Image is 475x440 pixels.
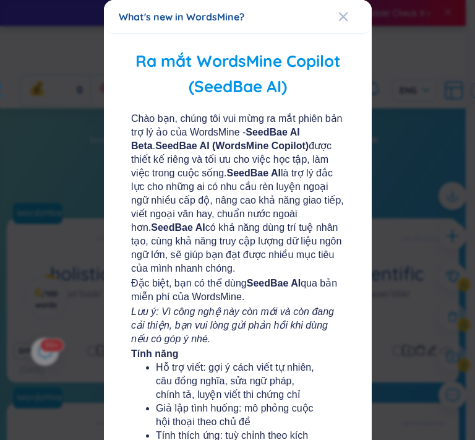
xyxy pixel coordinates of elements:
[156,402,320,429] li: Giả lập tình huống: mô phỏng cuộc hội thoại theo chủ đề
[119,49,357,100] h2: Ra mắt WordsMine Copilot (SeedBae AI)
[131,127,300,151] b: SeedBae AI Beta
[155,140,309,151] b: SeedBae AI (WordsMine Copilot)
[156,361,320,402] li: Hỗ trợ viết: gợi ý cách viết tự nhiên, câu đồng nghĩa, sửa ngữ pháp, chính tả, luyện viết thi chứ...
[131,306,334,344] i: Lưu ý: Vì công nghệ này còn mới và còn đang cải thiện, bạn vui lòng gửi phản hồi khi dùng nếu có ...
[246,278,300,288] b: SeedBae AI
[131,277,344,304] span: Đặc biệt, bạn có thể dùng qua bản miễn phí của WordsMine.
[151,222,205,233] b: SeedBae AI
[131,348,178,359] b: Tính năng
[131,112,344,275] span: Chào bạn, chúng tôi vui mừng ra mắt phiên bản trợ lý ảo của WordsMine - . được thiết kế riêng và ...
[119,10,357,24] div: What's new in WordsMine?
[226,168,280,178] b: SeedBae AI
